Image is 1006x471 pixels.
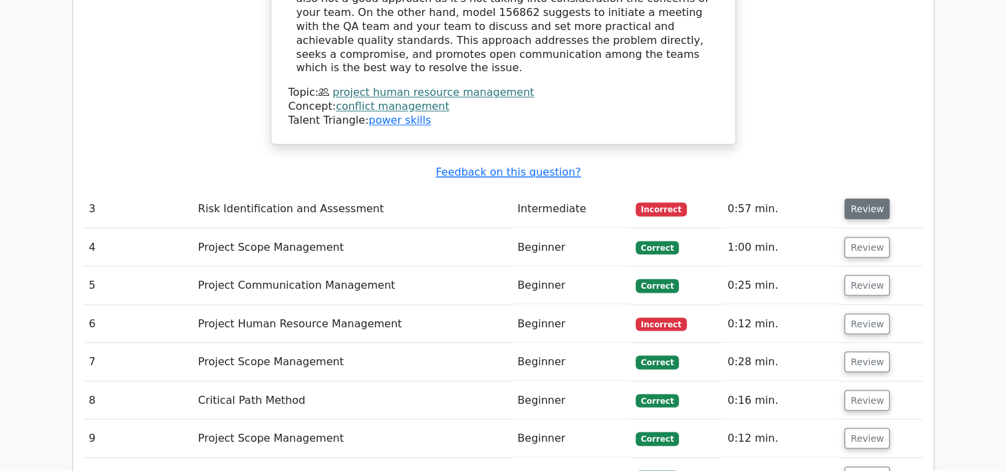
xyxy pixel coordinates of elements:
td: 0:28 min. [722,343,839,381]
td: 1:00 min. [722,228,839,266]
button: Review [844,237,890,257]
td: 0:25 min. [722,266,839,304]
a: conflict management [336,100,449,112]
td: 9 [84,419,193,457]
span: Incorrect [636,317,687,331]
span: Correct [636,432,679,445]
span: Correct [636,279,679,292]
td: Critical Path Method [193,381,512,419]
span: Correct [636,394,679,407]
button: Review [844,390,890,410]
td: Project Scope Management [193,419,512,457]
button: Review [844,428,890,448]
td: 6 [84,305,193,343]
td: Risk Identification and Assessment [193,190,512,228]
td: 5 [84,266,193,304]
button: Review [844,313,890,334]
td: Project Scope Management [193,343,512,381]
td: 4 [84,228,193,266]
a: project human resource management [332,86,534,98]
button: Review [844,198,890,219]
td: Beginner [512,381,630,419]
td: 8 [84,381,193,419]
td: 7 [84,343,193,381]
td: Beginner [512,419,630,457]
div: Topic: [289,86,718,100]
td: Project Scope Management [193,228,512,266]
td: 0:57 min. [722,190,839,228]
div: Concept: [289,100,718,114]
td: Beginner [512,228,630,266]
span: Correct [636,241,679,254]
button: Review [844,351,890,372]
td: Beginner [512,343,630,381]
td: 0:16 min. [722,381,839,419]
td: 0:12 min. [722,305,839,343]
td: Project Human Resource Management [193,305,512,343]
span: Correct [636,355,679,369]
td: Project Communication Management [193,266,512,304]
div: Talent Triangle: [289,86,718,127]
td: 3 [84,190,193,228]
a: power skills [368,114,431,126]
span: Incorrect [636,202,687,216]
td: Beginner [512,305,630,343]
td: Intermediate [512,190,630,228]
a: Feedback on this question? [436,166,580,178]
td: 0:12 min. [722,419,839,457]
td: Beginner [512,266,630,304]
button: Review [844,275,890,295]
